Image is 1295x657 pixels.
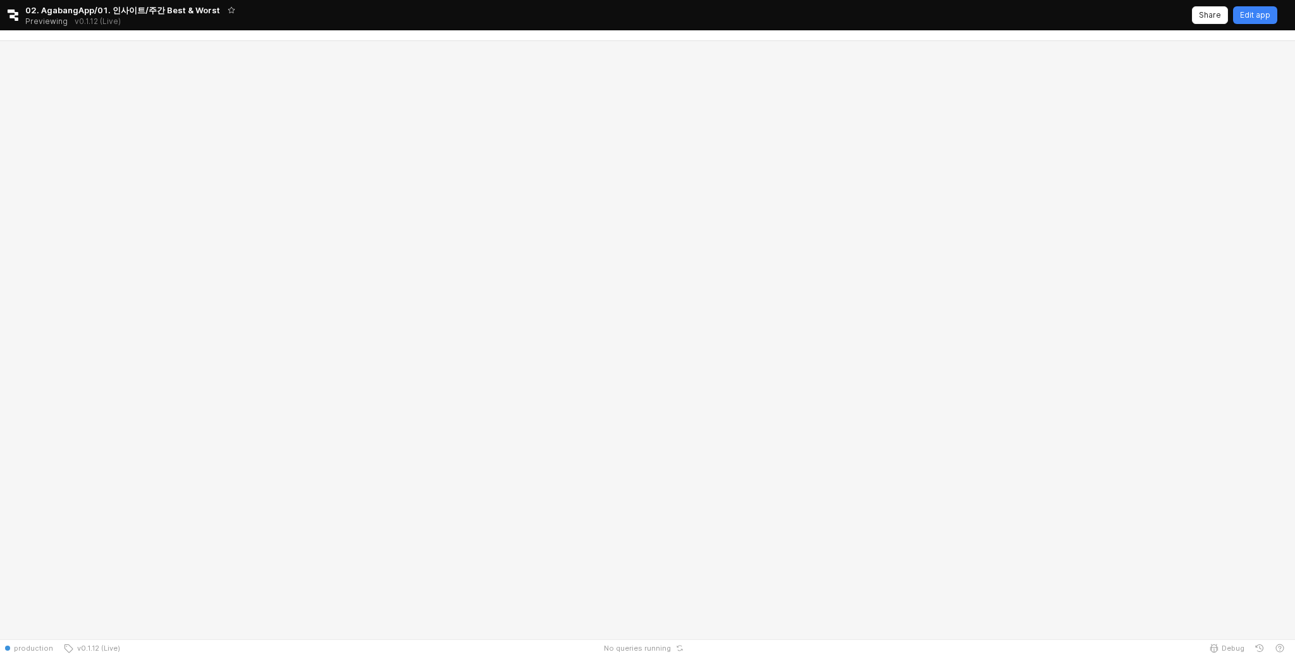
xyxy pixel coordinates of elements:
button: Reset app state [673,644,686,652]
div: Previewing v0.1.12 (Live) [25,13,128,30]
span: production [14,643,53,653]
button: Edit app [1233,6,1277,24]
p: v0.1.12 (Live) [75,16,121,27]
button: v0.1.12 (Live) [58,639,125,657]
p: Edit app [1240,10,1270,20]
button: Help [1270,639,1290,657]
span: Previewing [25,15,68,28]
span: No queries running [604,643,671,653]
button: History [1249,639,1270,657]
p: Share [1199,10,1221,20]
span: Debug [1222,643,1244,653]
button: Share app [1192,6,1228,24]
span: v0.1.12 (Live) [73,643,120,653]
button: Releases and History [68,13,128,30]
button: Debug [1204,639,1249,657]
span: 02. AgabangApp/01. 인사이트/주간 Best & Worst [25,4,220,16]
button: Add app to favorites [225,4,238,16]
